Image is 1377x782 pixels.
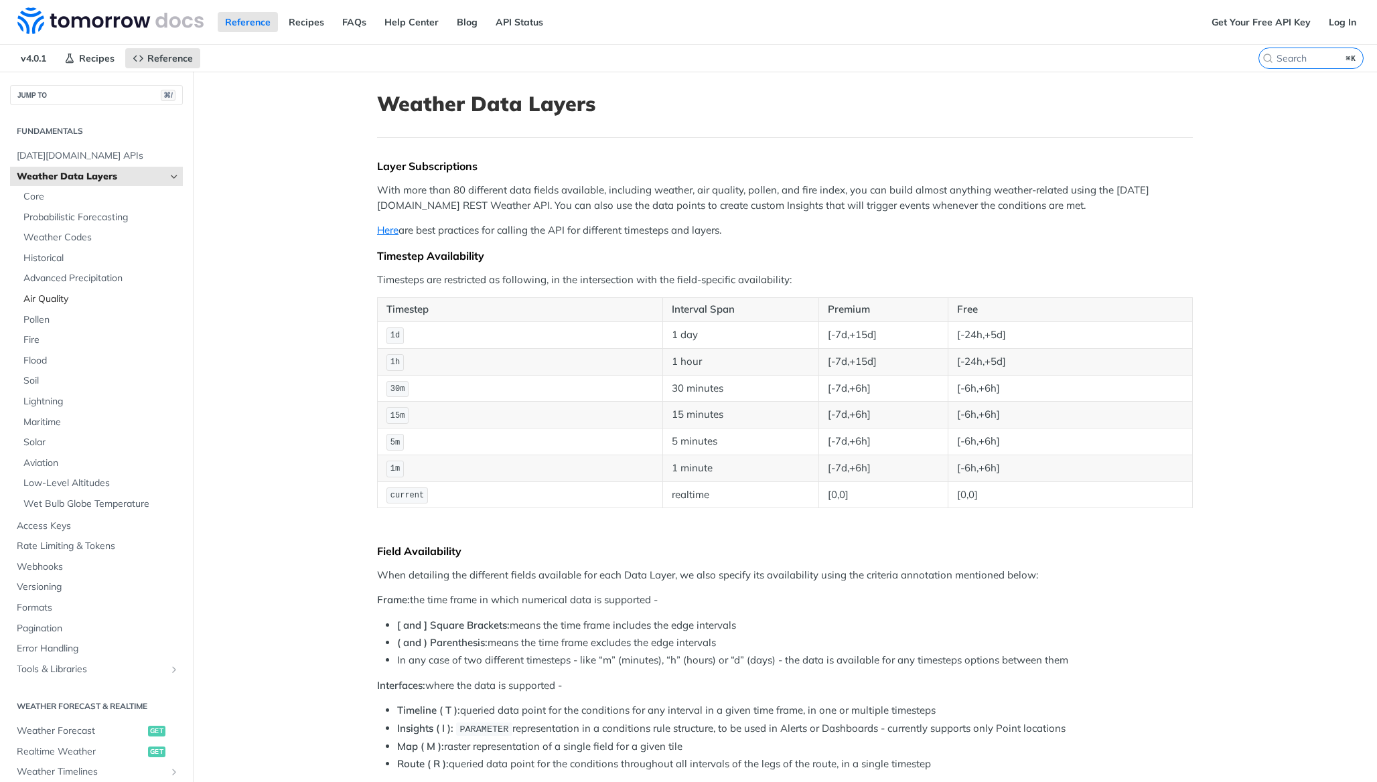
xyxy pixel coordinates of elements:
td: [0,0] [948,481,1192,508]
span: Formats [17,601,179,615]
a: Maritime [17,412,183,433]
span: 1m [390,464,400,473]
a: Weather Codes [17,228,183,248]
span: Flood [23,354,179,368]
a: Webhooks [10,557,183,577]
td: 1 minute [662,455,818,481]
span: Reference [147,52,193,64]
a: Log In [1321,12,1364,32]
span: Realtime Weather [17,745,145,759]
a: [DATE][DOMAIN_NAME] APIs [10,146,183,166]
span: Tools & Libraries [17,663,165,676]
div: Timestep Availability [377,249,1193,262]
th: Timestep [378,298,663,322]
a: Aviation [17,453,183,473]
div: Layer Subscriptions [377,159,1193,173]
a: Low-Level Altitudes [17,473,183,493]
span: [DATE][DOMAIN_NAME] APIs [17,149,179,163]
th: Interval Span [662,298,818,322]
a: FAQs [335,12,374,32]
a: API Status [488,12,551,32]
a: Reference [125,48,200,68]
strong: Frame: [377,593,410,606]
td: 30 minutes [662,375,818,402]
span: Webhooks [17,560,179,574]
div: Field Availability [377,544,1193,558]
span: Soil [23,374,179,388]
td: [-6h,+6h] [948,375,1192,402]
h2: Weather Forecast & realtime [10,700,183,712]
li: raster representation of a single field for a given tile [397,739,1193,755]
h2: Fundamentals [10,125,183,137]
span: Versioning [17,580,179,594]
a: Versioning [10,577,183,597]
span: Lightning [23,395,179,408]
a: Wet Bulb Globe Temperature [17,494,183,514]
a: Reference [218,12,278,32]
li: means the time frame includes the edge intervals [397,618,1193,633]
li: representation in a conditions rule structure, to be used in Alerts or Dashboards - currently sup... [397,721,1193,736]
kbd: ⌘K [1343,52,1360,65]
a: Advanced Precipitation [17,268,183,289]
td: 1 day [662,321,818,348]
span: get [148,747,165,757]
span: PARAMETER [459,724,508,734]
span: Pollen [23,313,179,327]
td: [-24h,+5d] [948,348,1192,375]
svg: Search [1262,53,1273,64]
a: Core [17,187,183,207]
p: Timesteps are restricted as following, in the intersection with the field-specific availability: [377,272,1193,288]
span: Low-Level Altitudes [23,477,179,490]
span: Error Handling [17,642,179,655]
li: In any case of two different timesteps - like “m” (minutes), “h” (hours) or “d” (days) - the data... [397,653,1193,668]
span: 1h [390,358,400,367]
td: [-7d,+15d] [819,321,948,348]
strong: Interfaces: [377,679,425,692]
span: current [390,491,424,500]
span: 1d [390,331,400,340]
span: get [148,726,165,736]
span: Pagination [17,622,179,635]
td: [-7d,+15d] [819,348,948,375]
span: Weather Data Layers [17,170,165,183]
li: means the time frame excludes the edge intervals [397,635,1193,651]
a: Formats [10,598,183,618]
td: [-7d,+6h] [819,455,948,481]
p: are best practices for calling the API for different timesteps and layers. [377,223,1193,238]
span: Wet Bulb Globe Temperature [23,497,179,511]
a: Air Quality [17,289,183,309]
td: 15 minutes [662,402,818,428]
a: Soil [17,371,183,391]
span: Fire [23,333,179,347]
td: [-6h,+6h] [948,455,1192,481]
a: Blog [449,12,485,32]
td: [-6h,+6h] [948,428,1192,455]
td: [-6h,+6h] [948,402,1192,428]
strong: Timeline ( T ): [397,704,460,716]
span: Weather Timelines [17,765,165,779]
span: ⌘/ [161,90,175,101]
span: Historical [23,252,179,265]
a: Pollen [17,310,183,330]
td: [-7d,+6h] [819,428,948,455]
strong: Route ( R ): [397,757,449,770]
span: Recipes [79,52,115,64]
a: Tools & LibrariesShow subpages for Tools & Libraries [10,659,183,680]
button: JUMP TO⌘/ [10,85,183,105]
a: Get Your Free API Key [1204,12,1318,32]
a: Solar [17,433,183,453]
a: Pagination [10,619,183,639]
a: Access Keys [10,516,183,536]
td: [-7d,+6h] [819,375,948,402]
th: Premium [819,298,948,322]
strong: [ and ] Square Brackets: [397,619,510,631]
button: Show subpages for Weather Timelines [169,767,179,777]
a: Rate Limiting & Tokens [10,536,183,556]
span: 5m [390,438,400,447]
li: queried data point for the conditions throughout all intervals of the legs of the route, in a sin... [397,757,1193,772]
span: 15m [390,411,405,420]
p: the time frame in which numerical data is supported - [377,593,1193,608]
span: Core [23,190,179,204]
a: Weather Forecastget [10,721,183,741]
a: Probabilistic Forecasting [17,208,183,228]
